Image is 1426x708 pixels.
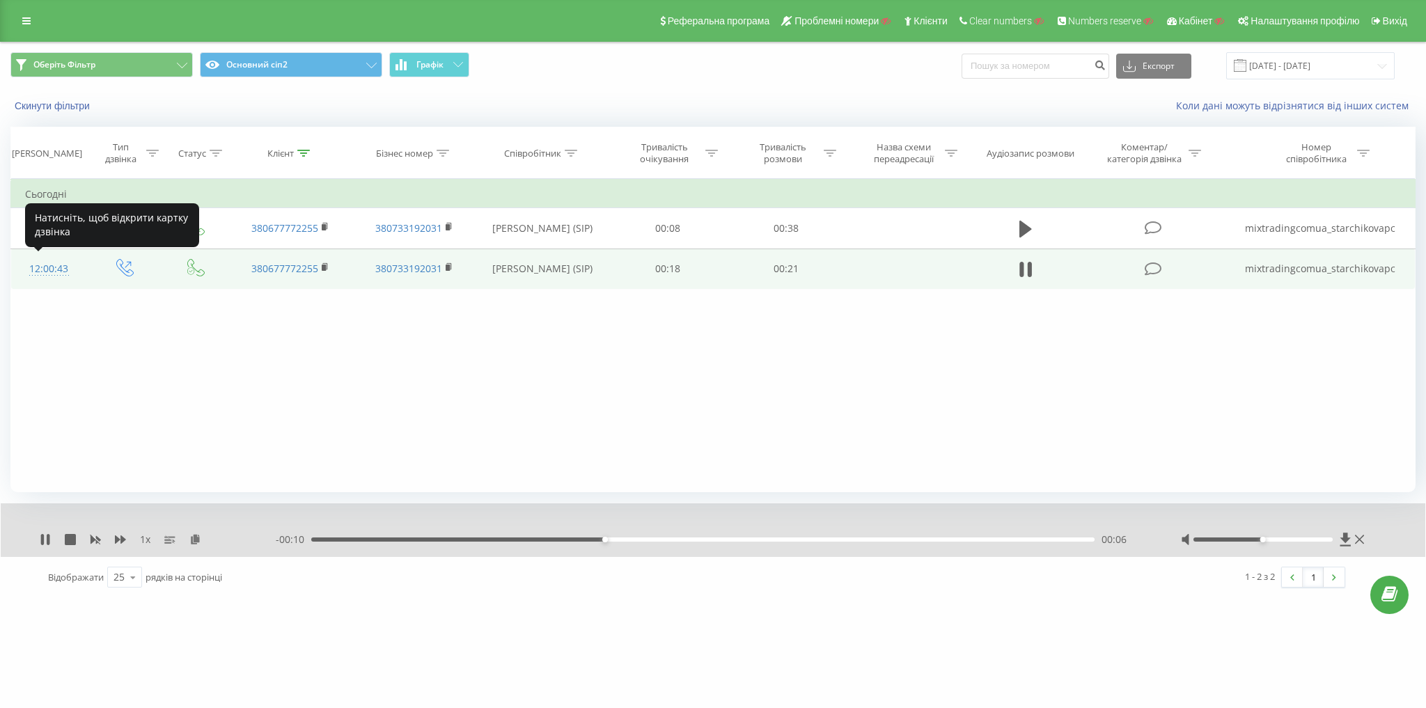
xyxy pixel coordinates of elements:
[1225,208,1416,249] td: mixtradingcomua_starchikovapc
[1102,533,1127,546] span: 00:06
[200,52,382,77] button: Основний сіп2
[476,249,609,289] td: [PERSON_NAME] (SIP)
[1225,249,1416,289] td: mixtradingcomua_starchikovapc
[1116,54,1191,79] button: Експорт
[1245,569,1275,583] div: 1 - 2 з 2
[146,571,222,583] span: рядків на сторінці
[140,533,150,546] span: 1 x
[476,208,609,249] td: [PERSON_NAME] (SIP)
[178,148,206,159] div: Статус
[627,141,702,165] div: Тривалість очікування
[727,249,845,289] td: 00:21
[113,570,125,584] div: 25
[1303,567,1324,587] a: 1
[609,208,727,249] td: 00:08
[376,148,433,159] div: Бізнес номер
[267,148,294,159] div: Клієнт
[602,537,608,542] div: Accessibility label
[962,54,1109,79] input: Пошук за номером
[1104,141,1185,165] div: Коментар/категорія дзвінка
[375,262,442,275] a: 380733192031
[914,15,948,26] span: Клієнти
[668,15,770,26] span: Реферальна програма
[609,249,727,289] td: 00:18
[1176,99,1416,112] a: Коли дані можуть відрізнятися вiд інших систем
[276,533,311,546] span: - 00:10
[25,255,73,283] div: 12:00:43
[1179,15,1213,26] span: Кабінет
[375,221,442,235] a: 380733192031
[251,221,318,235] a: 380677772255
[969,15,1032,26] span: Clear numbers
[99,141,143,165] div: Тип дзвінка
[1383,15,1407,26] span: Вихід
[867,141,941,165] div: Назва схеми переадресації
[727,208,845,249] td: 00:38
[416,60,444,70] span: Графік
[25,203,199,247] div: Натисніть, щоб відкрити картку дзвінка
[12,148,82,159] div: [PERSON_NAME]
[794,15,879,26] span: Проблемні номери
[1260,537,1266,542] div: Accessibility label
[1251,15,1359,26] span: Налаштування профілю
[251,262,318,275] a: 380677772255
[1279,141,1354,165] div: Номер співробітника
[987,148,1074,159] div: Аудіозапис розмови
[504,148,561,159] div: Співробітник
[10,100,97,112] button: Скинути фільтри
[1068,15,1141,26] span: Numbers reserve
[11,180,1416,208] td: Сьогодні
[746,141,820,165] div: Тривалість розмови
[48,571,104,583] span: Відображати
[33,59,95,70] span: Оберіть Фільтр
[389,52,469,77] button: Графік
[10,52,193,77] button: Оберіть Фільтр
